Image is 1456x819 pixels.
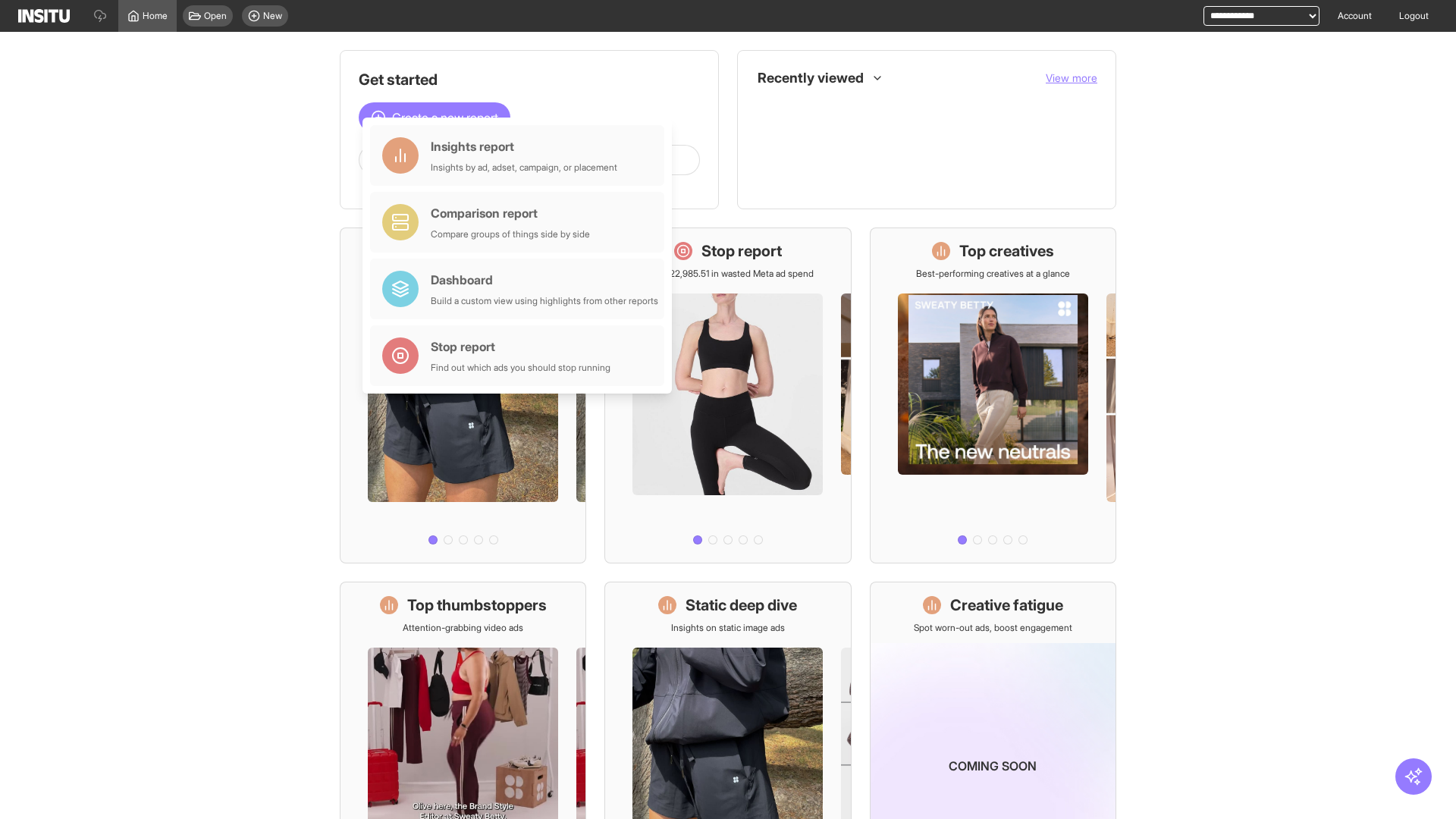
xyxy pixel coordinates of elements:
[431,271,658,289] div: Dashboard
[431,204,590,222] div: Comparison report
[701,240,782,262] h1: Stop report
[359,102,510,133] button: Create a new report
[431,362,610,374] div: Find out which ads you should stop running
[642,268,814,280] p: Save £22,985.51 in wasted Meta ad spend
[403,622,523,634] p: Attention-grabbing video ads
[263,10,282,22] span: New
[604,227,851,563] a: Stop reportSave £22,985.51 in wasted Meta ad spend
[392,108,498,127] span: Create a new report
[359,69,700,90] h1: Get started
[204,10,227,22] span: Open
[686,595,797,616] h1: Static deep dive
[959,240,1054,262] h1: Top creatives
[431,137,617,155] div: Insights report
[671,622,785,634] p: Insights on static image ads
[431,337,610,356] div: Stop report
[407,595,547,616] h1: Top thumbstoppers
[431,162,617,174] div: Insights by ad, adset, campaign, or placement
[916,268,1070,280] p: Best-performing creatives at a glance
[18,9,70,23] img: Logo
[1046,71,1097,84] span: View more
[1046,71,1097,86] button: View more
[870,227,1116,563] a: Top creativesBest-performing creatives at a glance
[431,295,658,307] div: Build a custom view using highlights from other reports
[340,227,586,563] a: What's live nowSee all active ads instantly
[431,228,590,240] div: Compare groups of things side by side
[143,10,168,22] span: Home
